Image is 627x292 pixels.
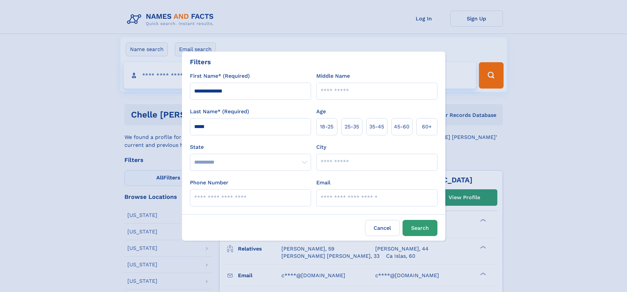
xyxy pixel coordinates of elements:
label: City [316,143,326,151]
span: 45‑60 [394,123,409,131]
label: Cancel [365,220,400,236]
label: Age [316,108,326,116]
span: 35‑45 [369,123,384,131]
label: Email [316,179,330,187]
label: State [190,143,311,151]
label: Last Name* (Required) [190,108,249,116]
label: Middle Name [316,72,350,80]
label: First Name* (Required) [190,72,250,80]
span: 18‑25 [320,123,333,131]
span: 25‑35 [345,123,359,131]
span: 60+ [422,123,432,131]
button: Search [403,220,437,236]
div: Filters [190,57,211,67]
label: Phone Number [190,179,228,187]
